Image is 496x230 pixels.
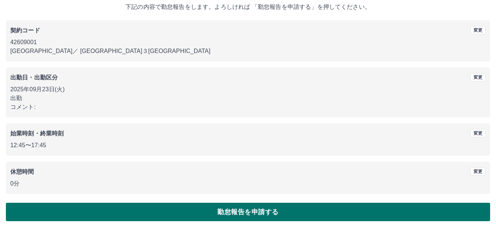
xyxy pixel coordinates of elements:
p: 0分 [10,179,486,188]
b: 休憩時間 [10,169,34,175]
p: コメント: [10,103,486,112]
p: [GEOGRAPHIC_DATA] ／ [GEOGRAPHIC_DATA]３[GEOGRAPHIC_DATA] [10,47,486,56]
button: 変更 [470,167,486,176]
p: 42609001 [10,38,486,47]
button: 変更 [470,26,486,34]
button: 勤怠報告を申請する [6,203,490,221]
p: 2025年09月23日(火) [10,85,486,94]
p: 12:45 〜 17:45 [10,141,486,150]
button: 変更 [470,129,486,137]
b: 出勤日・出勤区分 [10,74,58,81]
b: 始業時刻・終業時刻 [10,130,64,137]
p: 下記の内容で勤怠報告をします。よろしければ 「勤怠報告を申請する」を押してください。 [6,3,490,11]
button: 変更 [470,73,486,81]
b: 契約コード [10,27,40,33]
p: 出勤 [10,94,486,103]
